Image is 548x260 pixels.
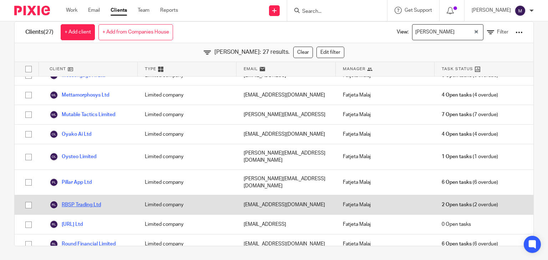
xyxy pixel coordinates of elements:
[50,201,101,209] a: RBSP Trading Ltd
[44,29,54,35] span: (27)
[14,6,50,15] img: Pixie
[442,153,498,160] span: (1 overdue)
[237,170,335,195] div: [PERSON_NAME][EMAIL_ADDRESS][DOMAIN_NAME]
[50,91,58,99] img: svg%3E
[336,215,435,234] div: Fatjeta Malaj
[472,7,511,14] p: [PERSON_NAME]
[237,234,335,254] div: [EMAIL_ADDRESS][DOMAIN_NAME]
[442,201,472,208] span: 2 Open tasks
[336,125,435,144] div: Fatjeta Malaj
[138,215,237,234] div: Limited company
[442,221,471,228] span: 0 Open tasks
[50,152,58,161] img: svg%3E
[50,91,109,99] a: Mettamorphosys Ltd
[442,92,498,99] span: (4 overdue)
[50,220,83,229] a: [URL] Ltd
[50,240,116,248] a: Round Financial Limited
[237,125,335,144] div: [EMAIL_ADDRESS][DOMAIN_NAME]
[50,178,92,187] a: Pillar App Ltd
[336,105,435,124] div: Fatjeta Malaj
[50,110,58,119] img: svg%3E
[50,66,66,72] span: Client
[61,24,95,40] a: + Add client
[336,195,435,214] div: Fatjeta Malaj
[214,48,290,56] span: [PERSON_NAME]: 27 results.
[111,7,127,14] a: Clients
[145,66,156,72] span: Type
[497,30,508,35] span: Filter
[237,215,335,234] div: [EMAIL_ADDRESS]
[442,179,498,186] span: (6 overdue)
[50,178,58,187] img: svg%3E
[442,111,472,118] span: 7 Open tasks
[160,7,178,14] a: Reports
[138,105,237,124] div: Limited company
[237,85,335,105] div: [EMAIL_ADDRESS][DOMAIN_NAME]
[50,152,96,161] a: Oysteo Limited
[336,170,435,195] div: Fatjeta Malaj
[138,195,237,214] div: Limited company
[138,234,237,254] div: Limited company
[237,105,335,124] div: [PERSON_NAME][EMAIL_ADDRESS]
[343,66,365,72] span: Manager
[244,66,258,72] span: Email
[442,153,472,160] span: 1 Open tasks
[442,240,472,248] span: 6 Open tasks
[237,195,335,214] div: [EMAIL_ADDRESS][DOMAIN_NAME]
[50,110,115,119] a: Mutable Tactics Limited
[457,26,473,38] input: Search for option
[336,144,435,170] div: Fatjeta Malaj
[293,47,313,58] a: Clear
[50,240,58,248] img: svg%3E
[386,22,523,43] div: View:
[50,201,58,209] img: svg%3E
[442,111,498,118] span: (7 overdue)
[66,7,77,14] a: Work
[336,234,435,254] div: Fatjeta Malaj
[412,24,483,40] div: Search for option
[442,179,472,186] span: 6 Open tasks
[50,130,58,139] img: svg%3E
[22,62,35,76] input: Select all
[442,66,473,72] span: Task Status
[50,130,91,139] a: Oyako Ai Ltd
[405,8,432,13] span: Get Support
[514,5,526,16] img: svg%3E
[50,220,58,229] img: svg%3E
[138,85,237,105] div: Limited company
[475,30,478,35] button: Clear Selected
[336,85,435,105] div: Fatjeta Malaj
[138,170,237,195] div: Limited company
[138,125,237,144] div: Limited company
[138,7,149,14] a: Team
[442,131,498,138] span: (4 overdue)
[442,131,472,138] span: 4 Open tasks
[316,47,344,58] a: Edit filter
[25,28,54,36] h1: Clients
[414,26,456,38] span: [PERSON_NAME]
[301,9,366,15] input: Search
[237,144,335,170] div: [PERSON_NAME][EMAIL_ADDRESS][DOMAIN_NAME]
[98,24,173,40] a: + Add from Companies House
[442,201,498,208] span: (2 overdue)
[138,144,237,170] div: Limited company
[88,7,100,14] a: Email
[442,92,472,99] span: 4 Open tasks
[442,240,498,248] span: (6 overdue)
